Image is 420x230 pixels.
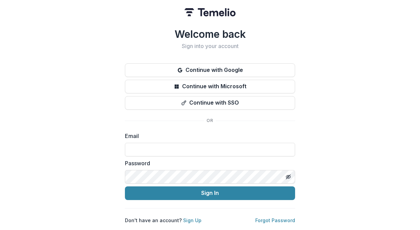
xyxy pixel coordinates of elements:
p: Don't have an account? [125,217,201,224]
button: Continue with Google [125,63,295,77]
a: Sign Up [183,217,201,223]
a: Forgot Password [255,217,295,223]
img: Temelio [184,8,236,16]
label: Email [125,132,291,140]
button: Continue with Microsoft [125,80,295,93]
label: Password [125,159,291,167]
button: Toggle password visibility [283,171,294,182]
h2: Sign into your account [125,43,295,49]
h1: Welcome back [125,28,295,40]
button: Continue with SSO [125,96,295,110]
button: Sign In [125,186,295,200]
